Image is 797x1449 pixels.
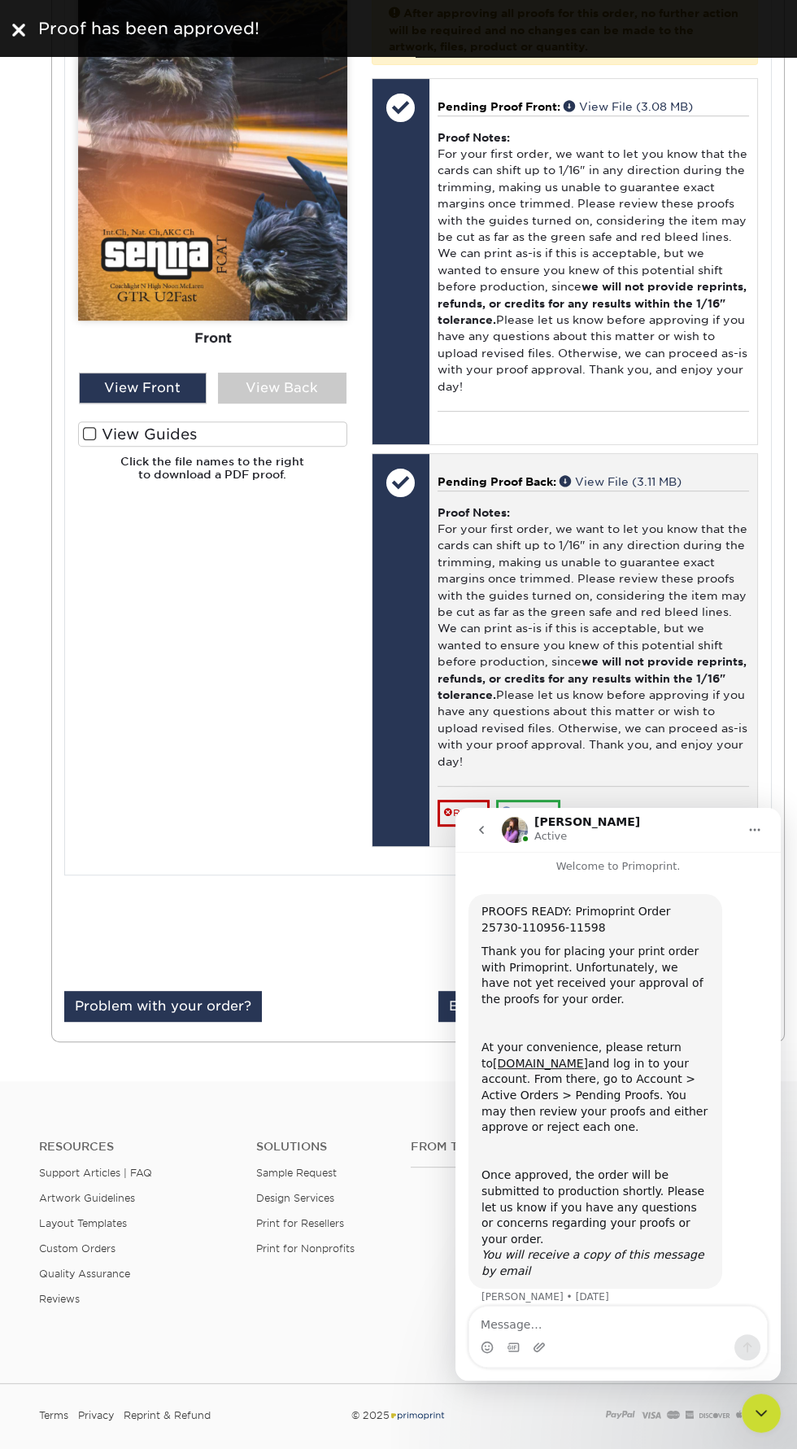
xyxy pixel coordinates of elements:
b: we will not provide reprints, refunds, or credits for any results within the 1/16" tolerance. [438,280,747,326]
h4: Solutions [256,1140,386,1154]
a: Approve [496,800,560,825]
div: For your first order, we want to let you know that the cards can shift up to 1/16" in any directi... [438,491,749,787]
label: View Guides [78,421,347,447]
img: Primoprint [389,1409,446,1421]
iframe: Intercom live chat [742,1394,781,1433]
a: Custom Orders [39,1242,115,1255]
a: View File (3.08 MB) [564,100,693,113]
div: View Back [218,373,346,404]
a: Sample Request [256,1167,337,1179]
a: View File (3.11 MB) [560,475,682,488]
a: Reviews [39,1293,80,1305]
a: Quality Assurance [39,1268,130,1280]
a: Email Order Details [438,991,593,1022]
div: View Front [79,373,207,404]
h4: From the Blog [411,1140,573,1154]
a: Support Articles | FAQ [39,1167,152,1179]
strong: Proof Notes: [438,131,510,144]
span: Proof has been approved! [38,19,259,38]
h4: Resources [39,1140,232,1154]
iframe: Intercom live chat [455,808,781,1381]
a: Layout Templates [39,1217,127,1229]
div: Front [78,321,347,356]
iframe: Google Customer Reviews [4,1399,138,1443]
a: Artwork Guidelines [39,1192,135,1204]
a: Problem with your order? [64,991,262,1022]
b: we will not provide reprints, refunds, or credits for any results within the 1/16" tolerance. [438,655,747,701]
strong: Proof Notes: [438,506,510,519]
div: For your first order, we want to let you know that the cards can shift up to 1/16" in any directi... [438,116,749,412]
a: Print for Resellers [256,1217,344,1229]
a: Reprint & Refund [124,1403,211,1428]
a: Reject [438,800,490,826]
a: Design Services [256,1192,334,1204]
span: Pending Proof Front: [438,100,560,113]
div: © 2025 [275,1403,523,1428]
h6: Click the file names to the right to download a PDF proof. [78,455,347,495]
span: Pending Proof Back: [438,475,556,488]
a: Print for Nonprofits [256,1242,355,1255]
